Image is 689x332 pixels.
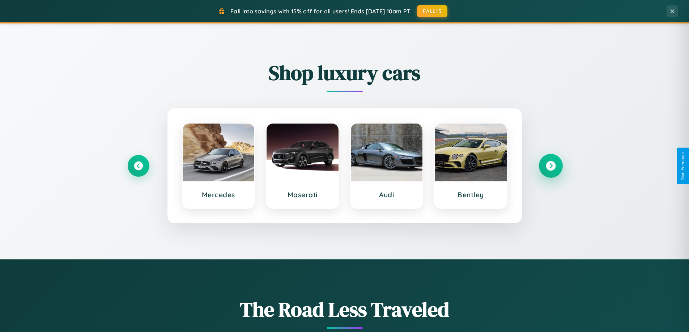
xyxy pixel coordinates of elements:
[680,151,685,181] div: Give Feedback
[128,59,562,87] h2: Shop luxury cars
[417,5,447,17] button: FALL15
[358,190,416,199] h3: Audi
[128,296,562,323] h1: The Road Less Traveled
[442,190,499,199] h3: Bentley
[230,8,412,15] span: Fall into savings with 15% off for all users! Ends [DATE] 10am PT.
[274,190,331,199] h3: Maserati
[190,190,247,199] h3: Mercedes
